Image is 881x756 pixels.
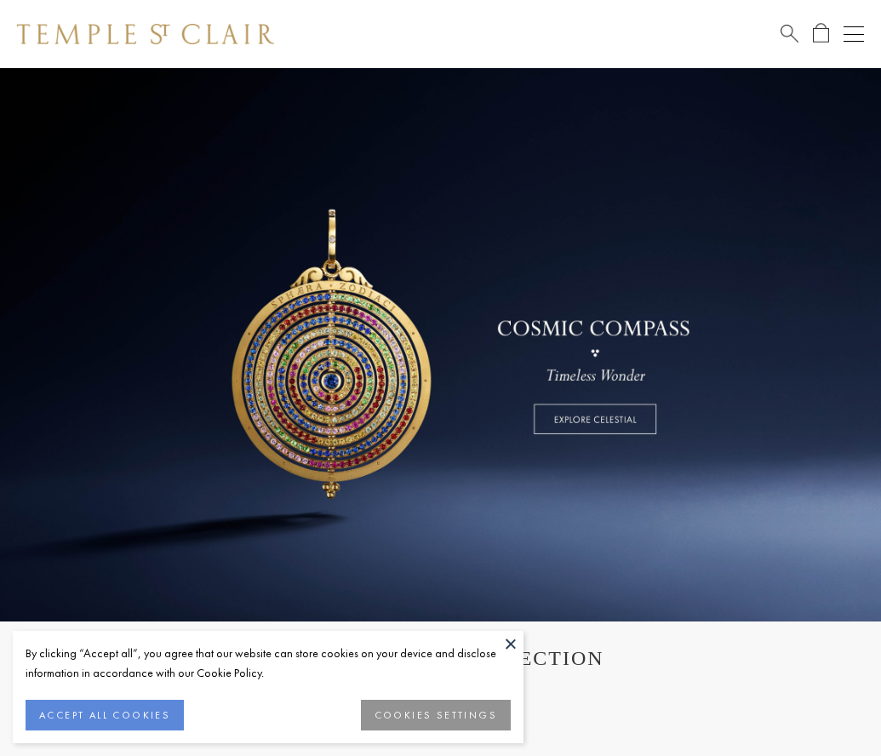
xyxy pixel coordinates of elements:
div: By clicking “Accept all”, you agree that our website can store cookies on your device and disclos... [26,644,511,683]
button: ACCEPT ALL COOKIES [26,700,184,730]
a: Search [781,23,798,44]
img: Temple St. Clair [17,24,274,44]
button: Open navigation [844,24,864,44]
button: COOKIES SETTINGS [361,700,511,730]
a: Open Shopping Bag [813,23,829,44]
